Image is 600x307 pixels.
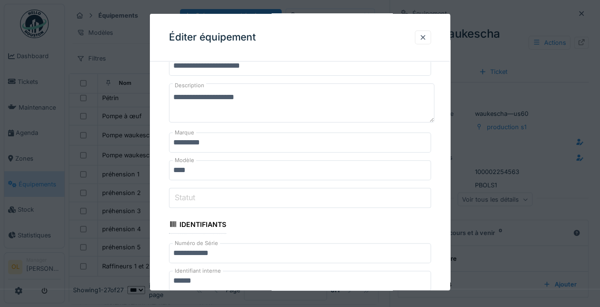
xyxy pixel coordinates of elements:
[173,129,196,137] label: Marque
[173,192,197,203] label: Statut
[169,31,256,43] h3: Éditer équipement
[173,239,220,247] label: Numéro de Série
[173,80,206,92] label: Description
[173,156,196,164] label: Modèle
[169,217,226,234] div: Identifiants
[173,267,223,275] label: Identifiant interne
